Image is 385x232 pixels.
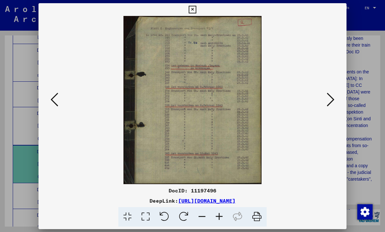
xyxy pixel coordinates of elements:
[38,197,346,205] div: DeepLink:
[178,198,235,204] a: [URL][DOMAIN_NAME]
[357,204,372,219] div: Change consent
[60,16,325,184] img: 001.jpg
[357,204,373,220] img: Change consent
[38,187,346,194] div: DocID: 11197496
